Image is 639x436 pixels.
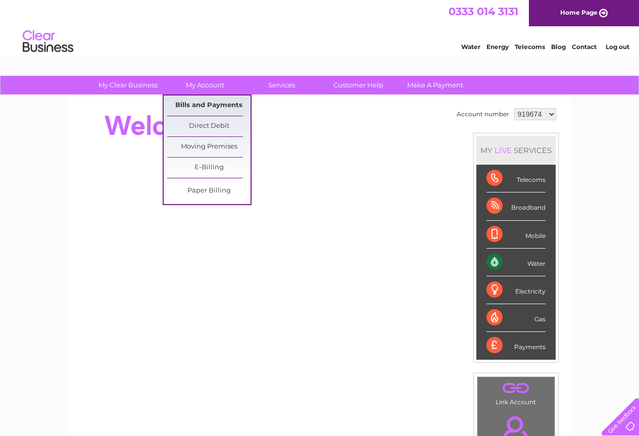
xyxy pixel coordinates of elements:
div: Broadband [486,192,546,220]
a: My Clear Business [86,76,170,94]
div: Clear Business is a trading name of Verastar Limited (registered in [GEOGRAPHIC_DATA] No. 3667643... [81,6,559,49]
div: Mobile [486,221,546,249]
a: Energy [486,43,509,51]
div: Gas [486,304,546,332]
a: Services [240,76,323,94]
div: LIVE [493,146,514,155]
div: Water [486,249,546,276]
a: . [480,379,552,397]
a: 0333 014 3131 [449,5,518,18]
div: MY SERVICES [476,136,556,165]
a: Make A Payment [394,76,477,94]
a: E-Billing [167,158,251,178]
a: Log out [606,43,629,51]
div: Telecoms [486,165,546,192]
a: Customer Help [317,76,400,94]
a: Direct Debit [167,116,251,136]
a: Moving Premises [167,137,251,157]
td: Link Account [477,376,555,408]
div: Payments [486,332,546,359]
div: Electricity [486,276,546,304]
a: Telecoms [515,43,545,51]
a: Contact [572,43,597,51]
td: Account number [454,106,512,123]
a: Bills and Payments [167,95,251,116]
img: logo.png [22,26,74,57]
a: My Account [163,76,247,94]
a: Water [461,43,480,51]
a: Paper Billing [167,181,251,201]
a: Blog [551,43,566,51]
